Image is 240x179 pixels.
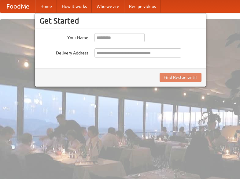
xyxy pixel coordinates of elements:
[160,73,201,82] button: Find Restaurants!
[39,48,88,56] label: Delivery Address
[39,33,88,41] label: Your Name
[39,16,201,25] h3: Get Started
[124,0,161,13] a: Recipe videos
[35,0,57,13] a: Home
[0,0,35,13] a: FoodMe
[92,0,124,13] a: Who we are
[57,0,92,13] a: How it works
